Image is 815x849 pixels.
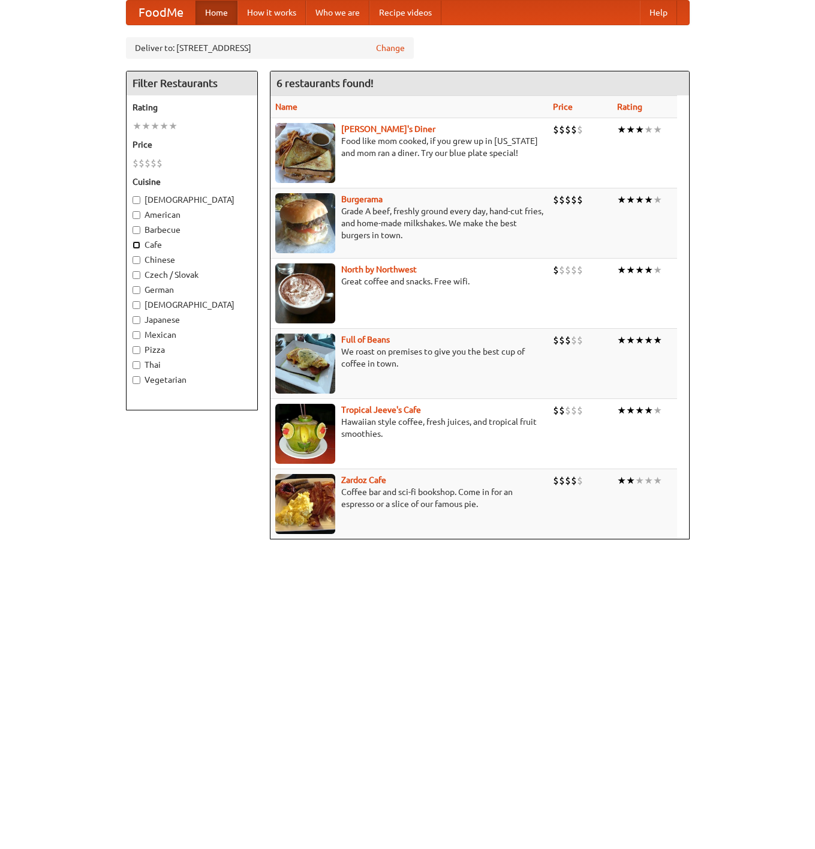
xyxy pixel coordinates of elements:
[571,193,577,206] li: $
[275,346,543,370] p: We roast on premises to give you the best cup of coffee in town.
[133,157,139,170] li: $
[644,263,653,277] li: ★
[553,474,559,487] li: $
[341,124,435,134] b: [PERSON_NAME]'s Diner
[553,123,559,136] li: $
[133,271,140,279] input: Czech / Slovak
[275,334,335,394] img: beans.jpg
[565,474,571,487] li: $
[275,123,335,183] img: sallys.jpg
[559,123,565,136] li: $
[151,157,157,170] li: $
[577,334,583,347] li: $
[559,263,565,277] li: $
[653,334,662,347] li: ★
[275,275,543,287] p: Great coffee and snacks. Free wifi.
[577,263,583,277] li: $
[341,265,417,274] a: North by Northwest
[626,263,635,277] li: ★
[133,211,140,219] input: American
[626,334,635,347] li: ★
[275,135,543,159] p: Food like mom cooked, if you grew up in [US_STATE] and mom ran a diner. Try our blue plate special!
[275,205,543,241] p: Grade A beef, freshly ground every day, hand-cut fries, and home-made milkshakes. We make the bes...
[653,404,662,417] li: ★
[133,209,251,221] label: American
[653,474,662,487] li: ★
[133,196,140,204] input: [DEMOGRAPHIC_DATA]
[133,269,251,281] label: Czech / Slovak
[133,316,140,324] input: Japanese
[553,263,559,277] li: $
[571,123,577,136] li: $
[635,404,644,417] li: ★
[133,224,251,236] label: Barbecue
[133,101,251,113] h5: Rating
[133,119,142,133] li: ★
[341,475,386,485] b: Zardoz Cafe
[275,193,335,253] img: burgerama.jpg
[133,299,251,311] label: [DEMOGRAPHIC_DATA]
[577,123,583,136] li: $
[617,263,626,277] li: ★
[376,42,405,54] a: Change
[275,486,543,510] p: Coffee bar and sci-fi bookshop. Come in for an espresso or a slice of our famous pie.
[653,193,662,206] li: ★
[127,71,257,95] h4: Filter Restaurants
[571,474,577,487] li: $
[565,334,571,347] li: $
[565,263,571,277] li: $
[341,405,421,415] a: Tropical Jeeve's Cafe
[653,263,662,277] li: ★
[133,226,140,234] input: Barbecue
[617,193,626,206] li: ★
[306,1,369,25] a: Who we are
[559,474,565,487] li: $
[626,474,635,487] li: ★
[553,102,573,112] a: Price
[133,314,251,326] label: Japanese
[341,335,390,344] a: Full of Beans
[127,1,196,25] a: FoodMe
[157,157,163,170] li: $
[133,346,140,354] input: Pizza
[617,404,626,417] li: ★
[644,123,653,136] li: ★
[133,359,251,371] label: Thai
[626,404,635,417] li: ★
[133,344,251,356] label: Pizza
[369,1,441,25] a: Recipe videos
[617,102,642,112] a: Rating
[559,334,565,347] li: $
[126,37,414,59] div: Deliver to: [STREET_ADDRESS]
[565,193,571,206] li: $
[133,139,251,151] h5: Price
[341,194,383,204] a: Burgerama
[133,374,251,386] label: Vegetarian
[617,334,626,347] li: ★
[565,123,571,136] li: $
[553,334,559,347] li: $
[635,474,644,487] li: ★
[635,263,644,277] li: ★
[626,123,635,136] li: ★
[133,256,140,264] input: Chinese
[133,241,140,249] input: Cafe
[635,193,644,206] li: ★
[644,193,653,206] li: ★
[577,193,583,206] li: $
[577,404,583,417] li: $
[133,331,140,339] input: Mexican
[644,474,653,487] li: ★
[617,123,626,136] li: ★
[196,1,237,25] a: Home
[275,404,335,464] img: jeeves.jpg
[653,123,662,136] li: ★
[617,474,626,487] li: ★
[644,404,653,417] li: ★
[151,119,160,133] li: ★
[553,404,559,417] li: $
